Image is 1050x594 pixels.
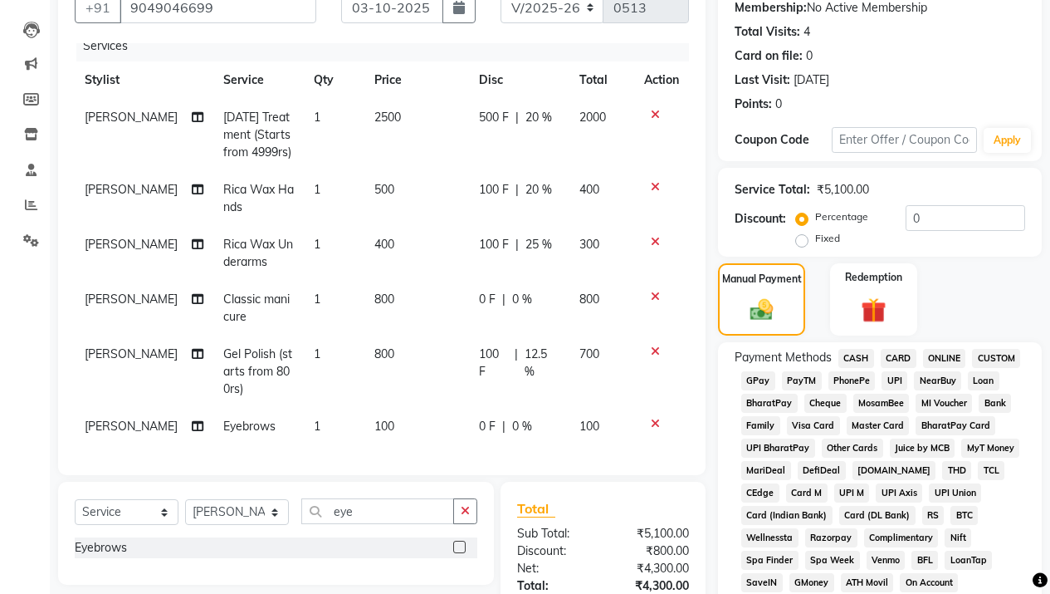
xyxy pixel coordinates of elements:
[916,416,995,435] span: BharatPay Card
[923,349,966,368] span: ONLINE
[882,371,907,390] span: UPI
[223,419,276,434] span: Eyebrows
[735,210,786,228] div: Discount:
[741,506,833,525] span: Card (Indian Bank)
[741,484,779,503] span: CEdge
[900,573,958,592] span: On Account
[876,484,922,503] span: UPI Axis
[922,506,945,525] span: RS
[364,61,468,99] th: Price
[374,237,394,252] span: 400
[579,346,599,361] span: 700
[374,419,394,434] span: 100
[942,461,971,480] span: THD
[815,209,868,224] label: Percentage
[85,292,178,307] span: [PERSON_NAME]
[815,231,840,246] label: Fixed
[579,110,606,125] span: 2000
[838,349,874,368] span: CASH
[75,61,213,99] th: Stylist
[75,539,127,557] div: Eyebrows
[775,96,782,113] div: 0
[512,291,532,308] span: 0 %
[950,506,978,525] span: BTC
[505,542,603,560] div: Discount:
[804,394,847,413] span: Cheque
[525,346,559,380] span: 12.5 %
[741,439,815,458] span: UPI BharatPay
[978,461,1004,480] span: TCL
[505,560,603,577] div: Net:
[85,182,178,197] span: [PERSON_NAME]
[735,131,832,149] div: Coupon Code
[603,525,701,542] div: ₹5,100.00
[505,525,603,542] div: Sub Total:
[223,292,290,324] span: Classic manicure
[502,418,505,435] span: |
[722,272,802,287] label: Manual Payment
[314,237,320,252] span: 1
[374,292,394,307] span: 800
[864,528,939,547] span: Complimentary
[525,181,552,199] span: 20 %
[845,270,902,285] label: Redemption
[479,109,509,126] span: 500 F
[374,182,394,197] span: 500
[85,237,178,252] span: [PERSON_NAME]
[834,484,870,503] span: UPI M
[634,61,689,99] th: Action
[223,110,291,160] span: [DATE] Treatment (Starts from 4999rs)
[469,61,569,99] th: Disc
[85,110,178,125] span: [PERSON_NAME]
[603,542,701,560] div: ₹800.00
[914,371,961,390] span: NearBuy
[916,394,972,413] span: MI Voucher
[603,560,701,577] div: ₹4,300.00
[972,349,1020,368] span: CUSTOM
[839,506,916,525] span: Card (DL Bank)
[979,394,1011,413] span: Bank
[741,416,780,435] span: Family
[735,181,810,199] div: Service Total:
[515,109,519,126] span: |
[741,394,798,413] span: BharatPay
[512,418,532,435] span: 0 %
[741,551,798,570] span: Spa Finder
[798,461,846,480] span: DefiDeal
[304,61,364,99] th: Qty
[853,394,910,413] span: MosamBee
[741,371,775,390] span: GPay
[223,182,294,214] span: Rica Wax Hands
[782,371,822,390] span: PayTM
[85,419,178,434] span: [PERSON_NAME]
[525,109,552,126] span: 20 %
[515,181,519,199] span: |
[828,371,876,390] span: PhonePe
[787,416,840,435] span: Visa Card
[223,346,292,396] span: Gel Polish (starts from 800rs)
[852,461,936,480] span: [DOMAIN_NAME]
[479,346,508,380] span: 100 F
[890,439,955,458] span: Juice by MCB
[301,498,454,524] input: Search or Scan
[911,551,938,570] span: BFL
[803,23,810,41] div: 4
[314,346,320,361] span: 1
[314,110,320,125] span: 1
[515,346,518,380] span: |
[579,182,599,197] span: 400
[579,292,599,307] span: 800
[213,61,305,99] th: Service
[853,295,894,326] img: _gift.svg
[735,47,803,65] div: Card on file:
[579,419,599,434] span: 100
[805,528,857,547] span: Razorpay
[786,484,828,503] span: Card M
[945,551,992,570] span: LoanTap
[735,23,800,41] div: Total Visits:
[502,291,505,308] span: |
[314,419,320,434] span: 1
[929,484,981,503] span: UPI Union
[741,573,783,592] span: SaveIN
[741,528,798,547] span: Wellnessta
